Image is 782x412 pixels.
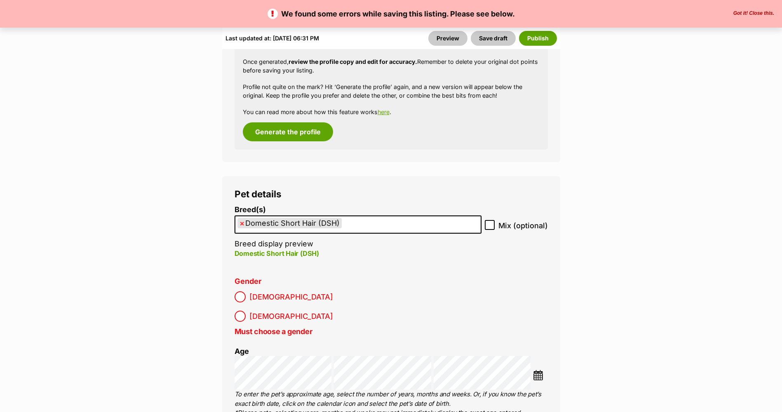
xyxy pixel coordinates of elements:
label: Breed(s) [235,206,481,214]
p: Domestic Short Hair (DSH) [235,248,481,258]
span: × [240,218,244,228]
button: Save draft [471,31,516,46]
span: Pet details [235,188,282,199]
img: ... [533,370,543,380]
label: Age [235,347,249,356]
button: Close the banner [731,10,777,17]
span: [DEMOGRAPHIC_DATA] [249,311,333,322]
button: Generate the profile [243,122,333,141]
li: Domestic Short Hair (DSH) [237,218,342,228]
a: Preview [428,31,467,46]
strong: review the profile copy and edit for accuracy. [289,58,417,65]
a: here [378,108,390,115]
p: Must choose a gender [235,326,548,337]
span: Mix (optional) [498,220,548,231]
p: Profile not quite on the mark? Hit ‘Generate the profile’ again, and a new version will appear be... [243,82,540,100]
p: You can read more about how this feature works . [243,108,540,116]
label: Gender [235,277,261,286]
button: Publish [519,31,557,46]
li: Breed display preview [235,206,481,267]
p: We found some errors while saving this listing. Please see below. [8,8,774,19]
div: Last updated at: [DATE] 06:31 PM [225,31,319,46]
p: Once generated, Remember to delete your original dot points before saving your listing. [243,57,540,75]
span: [DEMOGRAPHIC_DATA] [249,291,333,302]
